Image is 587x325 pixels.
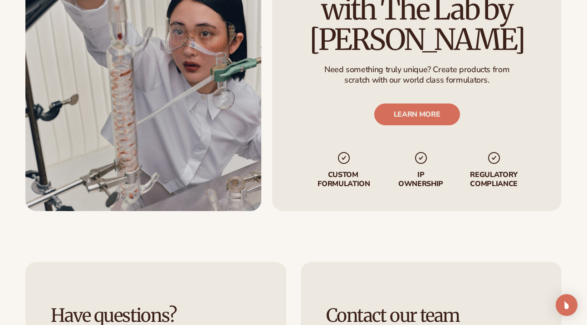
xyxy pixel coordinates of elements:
p: regulatory compliance [469,171,518,188]
img: checkmark_svg [413,151,428,166]
div: Open Intercom Messenger [556,294,577,316]
a: LEARN MORE [374,104,460,126]
p: Custom formulation [315,171,372,188]
p: scratch with our world class formulators. [324,75,509,85]
img: checkmark_svg [337,151,351,166]
p: Need something truly unique? Create products from [324,64,509,75]
p: IP Ownership [397,171,444,188]
img: checkmark_svg [486,151,501,166]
